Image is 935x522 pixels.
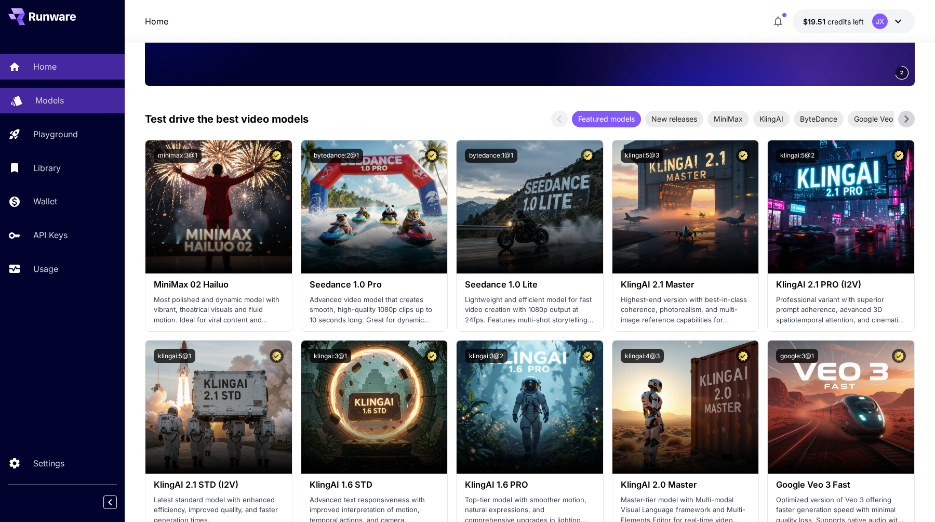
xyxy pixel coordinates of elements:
img: alt [457,341,603,474]
div: Google Veo [848,111,899,127]
div: Featured models [572,111,641,127]
button: Certified Model – Vetted for best performance and includes a commercial license. [581,349,595,363]
p: Home [33,60,57,73]
button: Certified Model – Vetted for best performance and includes a commercial license. [425,349,439,363]
h3: Seedance 1.0 Lite [465,280,595,290]
p: Wallet [33,195,57,207]
button: klingai:4@3 [621,349,664,363]
h3: Google Veo 3 Fast [776,480,906,490]
p: Highest-end version with best-in-class coherence, photorealism, and multi-image reference capabil... [621,295,751,325]
span: $19.51 [803,17,827,26]
span: KlingAI [753,113,790,124]
div: KlingAI [753,111,790,127]
h3: KlingAI 2.1 PRO (I2V) [776,280,906,290]
div: New releases [645,111,703,127]
img: alt [768,140,914,273]
span: Google Veo [848,113,899,124]
img: alt [612,341,759,474]
span: ByteDance [794,113,844,124]
button: Certified Model – Vetted for best performance and includes a commercial license. [892,149,906,163]
button: Certified Model – Vetted for best performance and includes a commercial license. [425,149,439,163]
p: Playground [33,128,78,140]
p: Library [33,162,61,174]
p: Test drive the best video models [145,111,309,127]
div: ByteDance [794,111,844,127]
p: Usage [33,263,58,275]
p: API Keys [33,229,68,241]
img: alt [145,341,292,474]
button: Certified Model – Vetted for best performance and includes a commercial license. [736,149,750,163]
div: Collapse sidebar [111,493,125,512]
h3: KlingAI 1.6 STD [310,480,439,490]
button: bytedance:2@1 [310,149,363,163]
p: Lightweight and efficient model for fast video creation with 1080p output at 24fps. Features mult... [465,295,595,325]
button: klingai:5@3 [621,149,663,163]
img: alt [457,140,603,273]
div: $19.50866 [803,16,864,27]
h3: KlingAI 2.1 Master [621,280,751,290]
button: Certified Model – Vetted for best performance and includes a commercial license. [270,149,284,163]
h3: KlingAI 2.1 STD (I2V) [154,480,284,490]
div: MiniMax [707,111,749,127]
p: Models [35,94,64,107]
a: Home [145,15,168,28]
button: Certified Model – Vetted for best performance and includes a commercial license. [892,349,906,363]
h3: KlingAI 1.6 PRO [465,480,595,490]
img: alt [612,140,759,273]
h3: Seedance 1.0 Pro [310,280,439,290]
p: Advanced video model that creates smooth, high-quality 1080p clips up to 10 seconds long. Great f... [310,295,439,325]
div: JX [872,14,888,29]
h3: KlingAI 2.0 Master [621,480,751,490]
span: credits left [827,17,864,26]
p: Professional variant with superior prompt adherence, advanced 3D spatiotemporal attention, and ci... [776,295,906,325]
button: bytedance:1@1 [465,149,517,163]
button: klingai:3@1 [310,349,351,363]
button: klingai:5@2 [776,149,819,163]
p: Settings [33,457,64,469]
img: alt [301,140,448,273]
p: Most polished and dynamic model with vibrant, theatrical visuals and fluid motion. Ideal for vira... [154,295,284,325]
button: Collapse sidebar [103,495,117,509]
h3: MiniMax 02 Hailuo [154,280,284,290]
button: Certified Model – Vetted for best performance and includes a commercial license. [270,349,284,363]
button: klingai:5@1 [154,349,195,363]
button: Certified Model – Vetted for best performance and includes a commercial license. [581,149,595,163]
span: MiniMax [707,113,749,124]
button: Certified Model – Vetted for best performance and includes a commercial license. [736,349,750,363]
img: alt [301,341,448,474]
button: google:3@1 [776,349,818,363]
span: Featured models [572,113,641,124]
span: New releases [645,113,703,124]
span: 2 [900,69,903,76]
button: $19.50866JX [793,9,915,33]
button: klingai:3@2 [465,349,507,363]
nav: breadcrumb [145,15,168,28]
img: alt [768,341,914,474]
